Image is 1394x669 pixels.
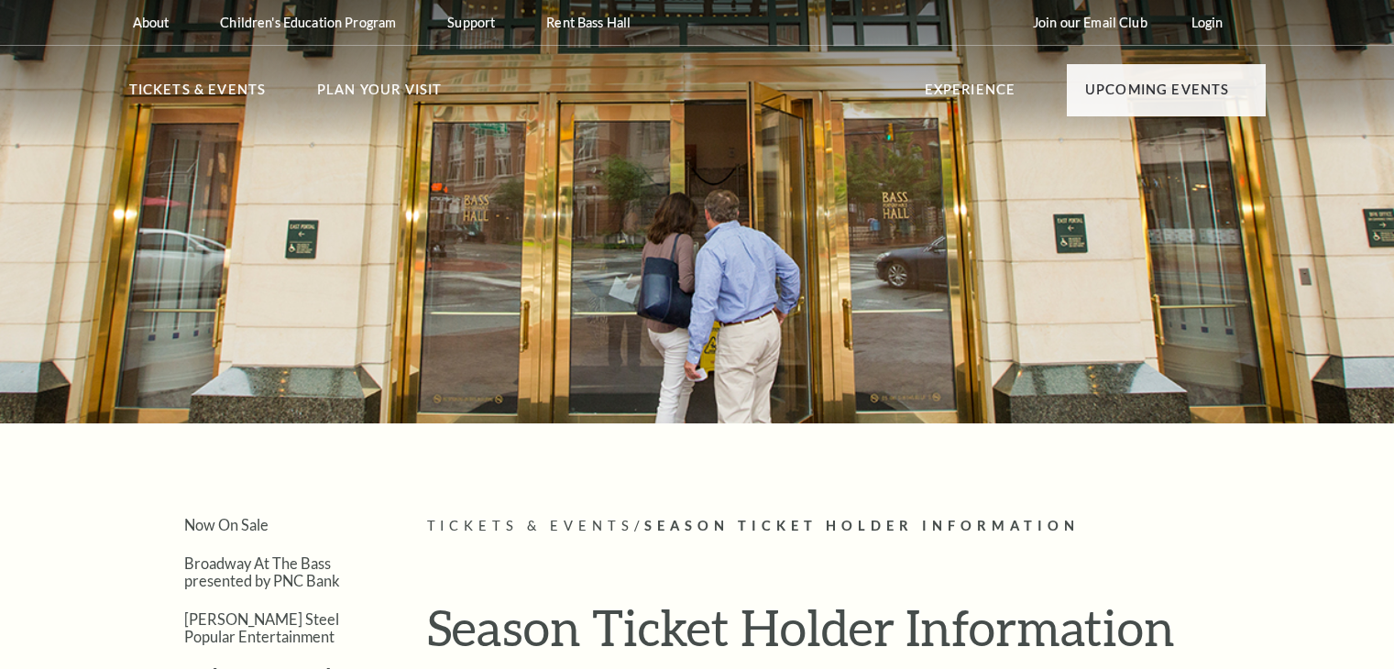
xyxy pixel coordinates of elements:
[427,518,635,533] span: Tickets & Events
[220,15,396,30] p: Children's Education Program
[644,518,1080,533] span: Season Ticket Holder Information
[133,15,170,30] p: About
[184,554,340,589] a: Broadway At The Bass presented by PNC Bank
[1085,79,1230,112] p: Upcoming Events
[184,516,269,533] a: Now On Sale
[427,515,1266,538] p: /
[184,610,339,645] a: [PERSON_NAME] Steel Popular Entertainment
[546,15,631,30] p: Rent Bass Hall
[317,79,443,112] p: Plan Your Visit
[925,79,1016,112] p: Experience
[129,79,267,112] p: Tickets & Events
[447,15,495,30] p: Support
